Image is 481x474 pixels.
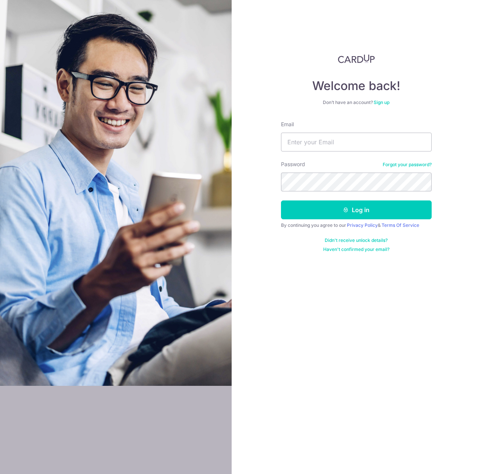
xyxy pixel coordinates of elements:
[281,200,432,219] button: Log in
[383,162,432,168] a: Forgot your password?
[281,161,305,168] label: Password
[382,222,419,228] a: Terms Of Service
[374,99,389,105] a: Sign up
[281,99,432,106] div: Don’t have an account?
[281,121,294,128] label: Email
[281,78,432,93] h4: Welcome back!
[281,133,432,151] input: Enter your Email
[338,54,375,63] img: CardUp Logo
[325,237,388,243] a: Didn't receive unlock details?
[281,222,432,228] div: By continuing you agree to our &
[347,222,378,228] a: Privacy Policy
[323,246,389,252] a: Haven't confirmed your email?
